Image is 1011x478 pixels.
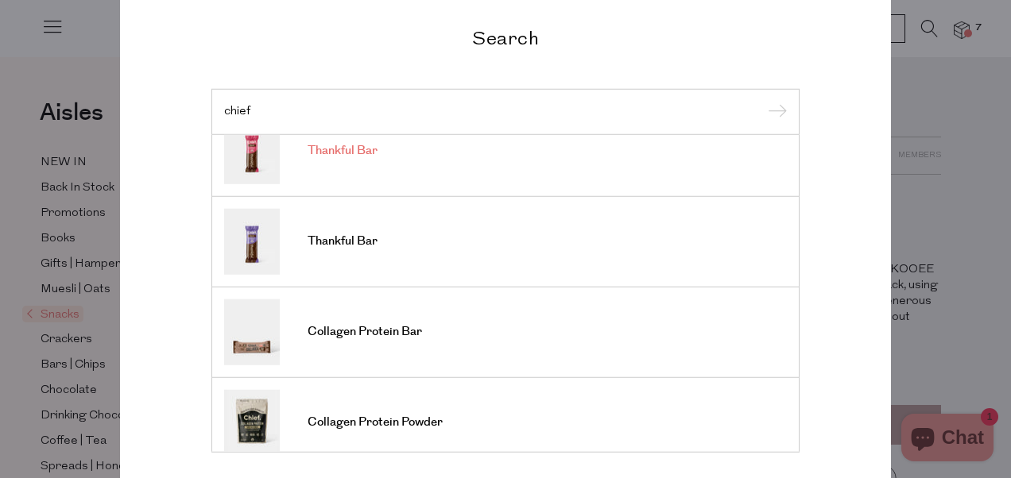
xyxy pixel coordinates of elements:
h2: Search [211,26,800,49]
img: Thankful Bar [224,208,280,274]
a: Thankful Bar [224,208,787,274]
span: Collagen Protein Powder [308,414,443,430]
img: Collagen Protein Bar [224,299,280,364]
input: Search [224,106,787,118]
span: Thankful Bar [308,143,378,159]
img: Collagen Protein Powder [224,389,280,455]
span: Thankful Bar [308,233,378,249]
a: Collagen Protein Powder [224,389,787,455]
a: Collagen Protein Bar [224,299,787,364]
a: Thankful Bar [224,118,787,183]
img: Thankful Bar [224,118,280,183]
span: Collagen Protein Bar [308,324,422,340]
